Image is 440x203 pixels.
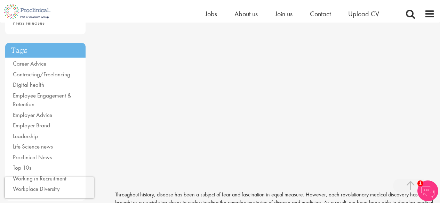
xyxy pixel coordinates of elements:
a: Career Advice [13,60,46,67]
h3: Tags [5,43,86,58]
iframe: reCAPTCHA [5,177,94,198]
a: Contracting/Freelancing [13,70,70,78]
a: Join us [275,9,293,18]
a: Proclinical News [13,153,52,161]
a: Life Science news [13,143,53,150]
a: Press releases [13,19,45,26]
iframe: Top 10 medical advancements in history [115,18,393,185]
a: Upload CV [348,9,379,18]
a: Digital health [13,81,44,88]
a: Jobs [205,9,217,18]
a: Leadership [13,132,38,140]
img: Chatbot [417,180,438,201]
a: Working in Recruitment [13,175,66,182]
a: Employer Advice [13,111,52,119]
a: Top 10s [13,164,31,171]
a: Employee Engagement & Retention [13,92,71,108]
a: Employer Brand [13,121,50,129]
a: Contact [310,9,331,18]
span: 1 [417,180,423,186]
a: About us [234,9,258,18]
